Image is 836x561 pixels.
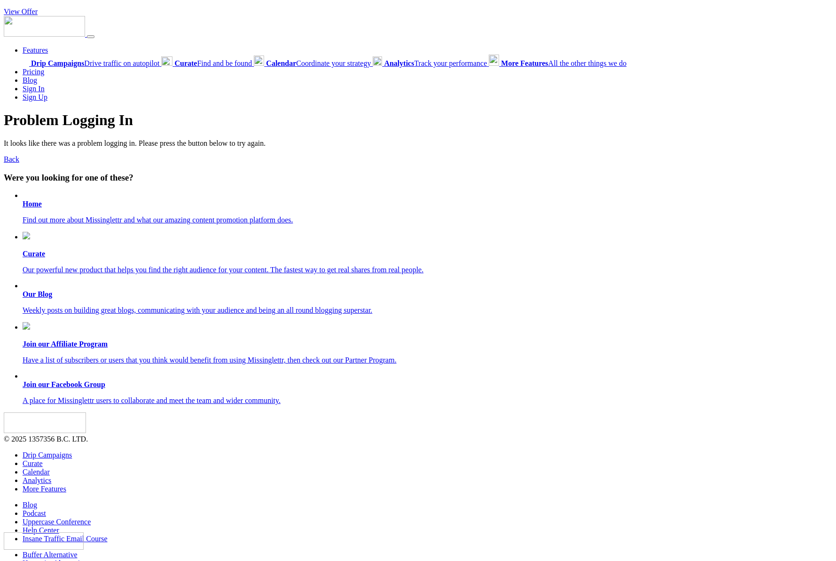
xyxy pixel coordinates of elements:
p: Have a list of subscribers or users that you think would benefit from using Missinglettr, then ch... [23,356,832,364]
div: Features [23,55,832,68]
p: Find out more about Missinglettr and what our amazing content promotion platform does. [23,216,832,224]
a: Sign In [23,85,45,93]
b: Home [23,200,42,208]
b: Join our Affiliate Program [23,340,108,348]
a: Podcast [23,509,46,517]
h3: Were you looking for one of these? [4,173,832,183]
a: Calendar [23,468,50,476]
div: © 2025 1357356 B.C. LTD. [4,412,832,443]
span: Drive traffic on autopilot [31,59,159,67]
a: AnalyticsTrack your performance [373,59,489,67]
a: Sign Up [23,93,47,101]
a: Join our Facebook Group A place for Missinglettr users to collaborate and meet the team and wider... [23,380,832,405]
b: More Features [501,59,548,67]
a: Features [23,46,48,54]
span: Coordinate your strategy [266,59,371,67]
span: Find and be found [174,59,252,67]
a: Back [4,155,19,163]
span: All the other things we do [501,59,626,67]
a: Home Find out more about Missinglettr and what our amazing content promotion platform does. [23,200,832,224]
a: Our Blog Weekly posts on building great blogs, communicating with your audience and being an all ... [23,290,832,315]
a: Buffer Alternative [23,551,78,559]
p: Our powerful new product that helps you find the right audience for your content. The fastest way... [23,266,832,274]
a: Blog [23,501,37,509]
a: Analytics [23,476,51,484]
a: Pricing [23,68,44,76]
b: Curate [174,59,197,67]
a: More FeaturesAll the other things we do [489,59,626,67]
h1: Problem Logging In [4,111,832,129]
p: A place for Missinglettr users to collaborate and meet the team and wider community. [23,396,832,405]
p: It looks like there was a problem logging in. Please press the button below to try again. [4,139,832,148]
a: Join our Affiliate Program Have a list of subscribers or users that you think would benefit from ... [23,322,832,364]
b: Curate [23,250,45,258]
a: Help Center [23,526,59,534]
a: Curate [23,459,43,467]
a: Uppercase Conference [23,518,91,526]
b: Our Blog [23,290,52,298]
a: Curate Our powerful new product that helps you find the right audience for your content. The fast... [23,232,832,274]
img: curate.png [23,232,30,239]
a: Drip Campaigns [23,451,72,459]
b: Calendar [266,59,296,67]
a: View Offer [4,8,38,16]
img: Missinglettr - Social Media Marketing for content focused teams | Product Hunt [4,532,84,550]
b: Analytics [384,59,414,67]
img: revenue.png [23,322,30,330]
a: Blog [23,76,37,84]
a: CalendarCoordinate your strategy [254,59,373,67]
b: Join our Facebook Group [23,380,105,388]
p: Weekly posts on building great blogs, communicating with your audience and being an all round blo... [23,306,832,315]
span: Track your performance [384,59,487,67]
a: CurateFind and be found [161,59,254,67]
button: Menu [87,35,94,38]
a: Drip CampaignsDrive traffic on autopilot [23,59,161,67]
b: Drip Campaigns [31,59,84,67]
a: More Features [23,485,66,493]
